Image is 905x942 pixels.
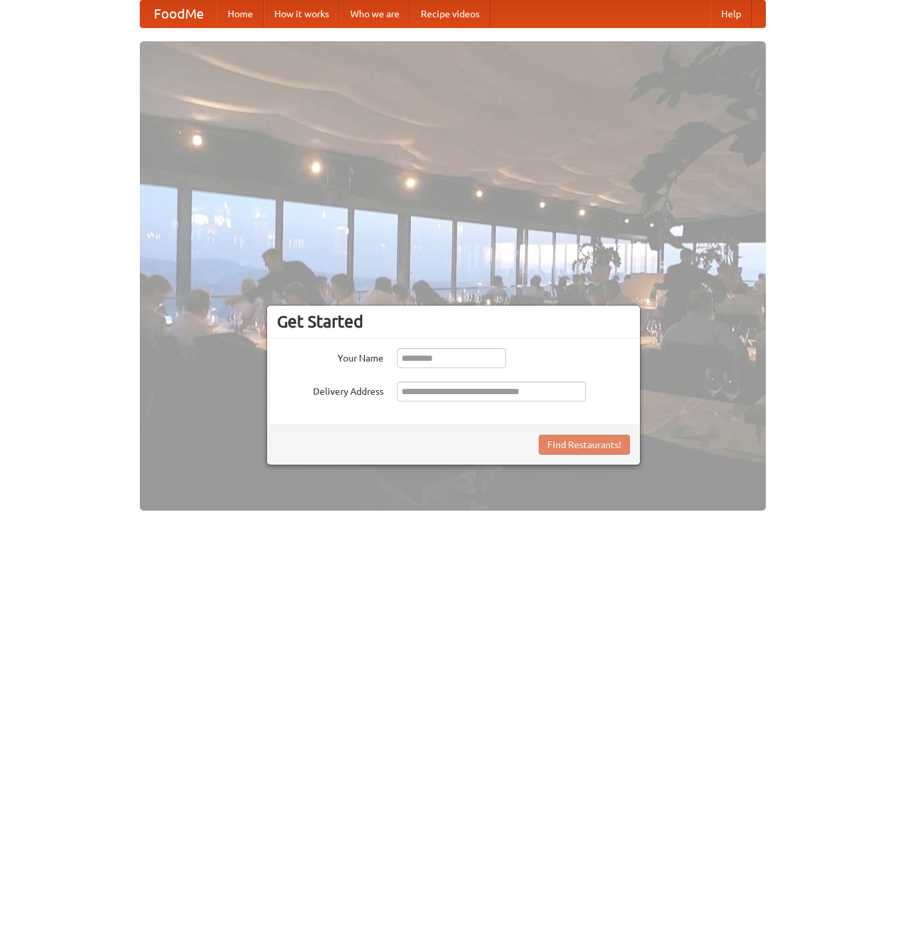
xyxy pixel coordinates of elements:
[277,381,384,398] label: Delivery Address
[410,1,490,27] a: Recipe videos
[264,1,340,27] a: How it works
[711,1,752,27] a: Help
[141,1,217,27] a: FoodMe
[539,435,630,455] button: Find Restaurants!
[277,348,384,365] label: Your Name
[340,1,410,27] a: Who we are
[217,1,264,27] a: Home
[277,312,630,332] h3: Get Started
